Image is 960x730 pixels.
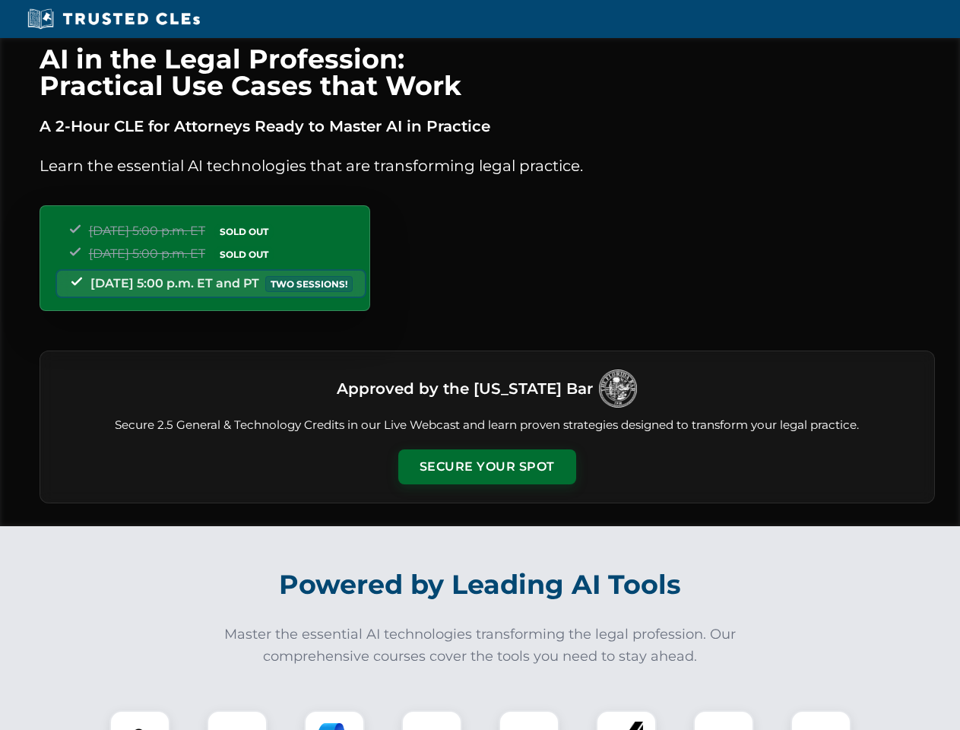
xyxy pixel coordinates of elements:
span: [DATE] 5:00 p.m. ET [89,246,205,261]
h3: Approved by the [US_STATE] Bar [337,375,593,402]
button: Secure Your Spot [398,449,576,484]
p: A 2-Hour CLE for Attorneys Ready to Master AI in Practice [40,114,935,138]
p: Learn the essential AI technologies that are transforming legal practice. [40,154,935,178]
p: Secure 2.5 General & Technology Credits in our Live Webcast and learn proven strategies designed ... [59,417,916,434]
span: [DATE] 5:00 p.m. ET [89,224,205,238]
h1: AI in the Legal Profession: Practical Use Cases that Work [40,46,935,99]
span: SOLD OUT [214,224,274,240]
img: Trusted CLEs [23,8,204,30]
p: Master the essential AI technologies transforming the legal profession. Our comprehensive courses... [214,624,746,668]
h2: Powered by Leading AI Tools [59,558,901,611]
span: SOLD OUT [214,246,274,262]
img: Logo [599,370,637,408]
